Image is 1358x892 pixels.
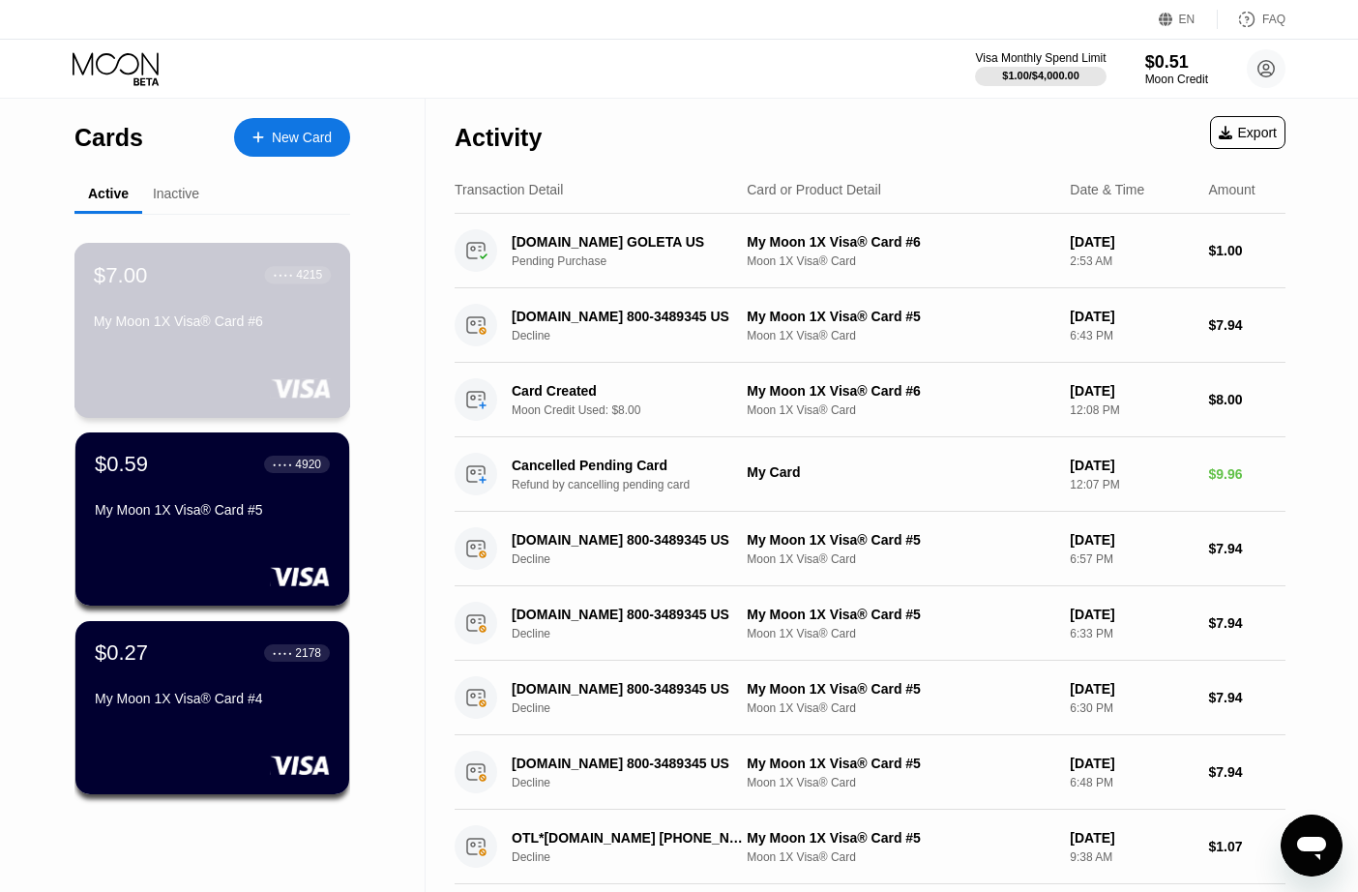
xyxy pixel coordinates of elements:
div: $9.96 [1209,466,1286,482]
div: Decline [512,776,761,789]
div: [DATE] [1070,234,1193,250]
div: 4920 [295,458,321,471]
div: Moon 1X Visa® Card [747,850,1054,864]
div: 2:53 AM [1070,254,1193,268]
div: $1.00 [1209,243,1286,258]
div: 6:48 PM [1070,776,1193,789]
div: 12:08 PM [1070,403,1193,417]
div: Moon Credit Used: $8.00 [512,403,761,417]
div: $0.51Moon Credit [1145,52,1208,86]
div: My Moon 1X Visa® Card #5 [95,502,330,518]
div: ● ● ● ● [274,272,293,278]
div: [DATE] [1070,383,1193,399]
div: $0.51 [1145,52,1208,73]
div: Cards [74,124,143,152]
div: FAQ [1218,10,1285,29]
div: Visa Monthly Spend Limit$1.00/$4,000.00 [975,51,1106,86]
div: ● ● ● ● [273,461,292,467]
div: [DOMAIN_NAME] 800-3489345 USDeclineMy Moon 1X Visa® Card #5Moon 1X Visa® Card[DATE]6:30 PM$7.94 [455,661,1285,735]
div: FAQ [1262,13,1285,26]
div: Active [88,186,129,201]
div: Export [1210,116,1285,149]
div: 6:43 PM [1070,329,1193,342]
div: EN [1159,10,1218,29]
div: My Moon 1X Visa® Card #5 [747,830,1054,846]
div: My Moon 1X Visa® Card #5 [747,309,1054,324]
div: $7.94 [1209,764,1286,780]
div: [DATE] [1070,458,1193,473]
div: [DOMAIN_NAME] 800-3489345 US [512,756,744,771]
div: $7.00● ● ● ●4215My Moon 1X Visa® Card #6 [75,244,349,417]
div: My Moon 1X Visa® Card #6 [747,383,1054,399]
div: New Card [272,130,332,146]
div: Inactive [153,186,199,201]
div: Moon 1X Visa® Card [747,701,1054,715]
div: $7.94 [1209,317,1286,333]
div: 2178 [295,646,321,660]
div: Moon 1X Visa® Card [747,329,1054,342]
div: $1.00 / $4,000.00 [1002,70,1079,81]
div: [DATE] [1070,830,1193,846]
div: My Moon 1X Visa® Card #5 [747,756,1054,771]
div: 6:33 PM [1070,627,1193,640]
div: [DOMAIN_NAME] 800-3489345 USDeclineMy Moon 1X Visa® Card #5Moon 1X Visa® Card[DATE]6:48 PM$7.94 [455,735,1285,810]
div: $7.94 [1209,541,1286,556]
div: [DOMAIN_NAME] 800-3489345 US [512,532,744,548]
div: Decline [512,552,761,566]
div: 6:57 PM [1070,552,1193,566]
div: [DOMAIN_NAME] 800-3489345 USDeclineMy Moon 1X Visa® Card #5Moon 1X Visa® Card[DATE]6:43 PM$7.94 [455,288,1285,363]
div: Moon Credit [1145,73,1208,86]
div: Refund by cancelling pending card [512,478,761,491]
div: Moon 1X Visa® Card [747,627,1054,640]
div: $1.07 [1209,839,1286,854]
div: Moon 1X Visa® Card [747,254,1054,268]
div: [DATE] [1070,756,1193,771]
div: Card Created [512,383,744,399]
div: [DATE] [1070,532,1193,548]
div: Transaction Detail [455,182,563,197]
div: $7.00 [94,262,148,287]
div: Decline [512,627,761,640]
div: [DOMAIN_NAME] GOLETA US [512,234,744,250]
div: Visa Monthly Spend Limit [975,51,1106,65]
div: Export [1219,125,1277,140]
div: My Moon 1X Visa® Card #5 [747,532,1054,548]
div: Moon 1X Visa® Card [747,776,1054,789]
div: 9:38 AM [1070,850,1193,864]
div: [DOMAIN_NAME] 800-3489345 US [512,607,744,622]
div: Cancelled Pending Card [512,458,744,473]
div: $0.59 [95,452,148,477]
div: Moon 1X Visa® Card [747,403,1054,417]
div: $8.00 [1209,392,1286,407]
div: ● ● ● ● [273,650,292,656]
div: $0.27● ● ● ●2178My Moon 1X Visa® Card #4 [75,621,349,794]
div: 6:30 PM [1070,701,1193,715]
iframe: Button to launch messaging window [1281,815,1343,877]
div: My Card [747,464,1054,480]
div: Decline [512,701,761,715]
div: New Card [234,118,350,157]
div: EN [1179,13,1196,26]
div: [DATE] [1070,607,1193,622]
div: My Moon 1X Visa® Card #4 [95,691,330,706]
div: 4215 [296,268,322,282]
div: Date & Time [1070,182,1144,197]
div: 12:07 PM [1070,478,1193,491]
div: [DOMAIN_NAME] 800-3489345 US [512,309,744,324]
div: OTL*[DOMAIN_NAME] [PHONE_NUMBER] US [512,830,744,846]
div: Cancelled Pending CardRefund by cancelling pending cardMy Card[DATE]12:07 PM$9.96 [455,437,1285,512]
div: [DOMAIN_NAME] GOLETA USPending PurchaseMy Moon 1X Visa® Card #6Moon 1X Visa® Card[DATE]2:53 AM$1.00 [455,214,1285,288]
div: My Moon 1X Visa® Card #6 [747,234,1054,250]
div: Card CreatedMoon Credit Used: $8.00My Moon 1X Visa® Card #6Moon 1X Visa® Card[DATE]12:08 PM$8.00 [455,363,1285,437]
div: [DOMAIN_NAME] 800-3489345 USDeclineMy Moon 1X Visa® Card #5Moon 1X Visa® Card[DATE]6:57 PM$7.94 [455,512,1285,586]
div: Decline [512,329,761,342]
div: Amount [1209,182,1255,197]
div: My Moon 1X Visa® Card #6 [94,313,331,329]
div: Card or Product Detail [747,182,881,197]
div: $7.94 [1209,615,1286,631]
div: Activity [455,124,542,152]
div: Moon 1X Visa® Card [747,552,1054,566]
div: $7.94 [1209,690,1286,705]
